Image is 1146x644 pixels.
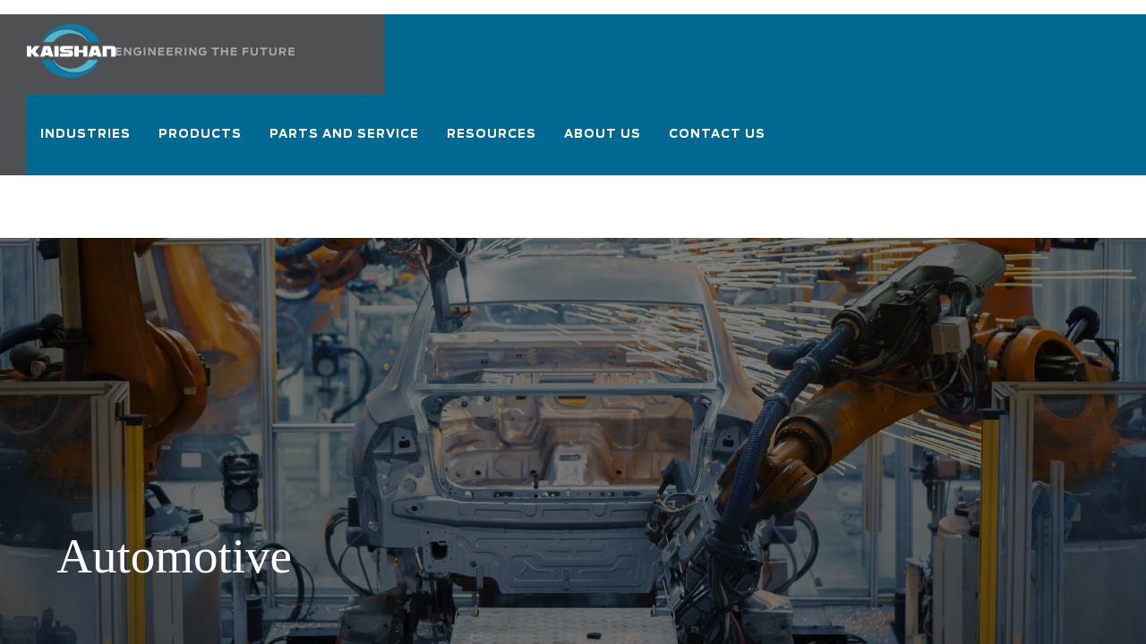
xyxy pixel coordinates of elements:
[27,14,344,95] a: Kaishan USA
[447,124,537,148] span: Resources
[158,111,243,175] a: Products
[669,111,765,172] a: Contact Us
[669,124,765,145] span: Contact Us
[27,24,115,78] img: kaishan logo
[447,111,537,175] a: Resources
[115,47,295,55] img: Engineering the future
[40,111,132,175] a: Industries
[269,124,420,148] span: Parts and Service
[564,111,642,175] a: About Us
[56,531,913,580] h1: Automotive
[564,124,642,148] span: About Us
[40,124,132,148] span: Industries
[158,124,243,148] span: Products
[269,111,420,175] a: Parts and Service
